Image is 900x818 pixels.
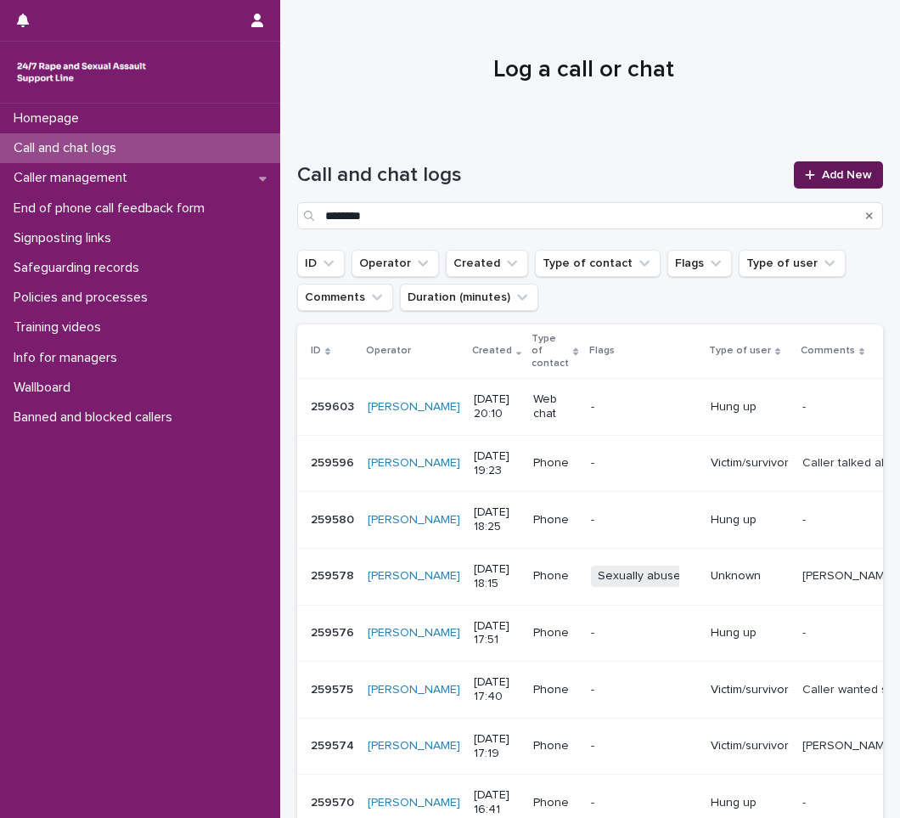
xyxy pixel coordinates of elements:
[711,796,789,810] p: Hung up
[7,350,131,366] p: Info for managers
[297,250,345,277] button: ID
[474,619,520,648] p: [DATE] 17:51
[297,163,784,188] h1: Call and chat logs
[368,739,460,753] a: [PERSON_NAME]
[667,250,732,277] button: Flags
[368,683,460,697] a: [PERSON_NAME]
[533,513,577,527] p: Phone
[311,453,357,471] p: 259596
[711,400,789,415] p: Hung up
[533,456,577,471] p: Phone
[591,513,697,527] p: -
[794,161,883,189] a: Add New
[802,793,809,810] p: -
[474,788,520,817] p: [DATE] 16:41
[366,341,411,360] p: Operator
[591,796,697,810] p: -
[591,626,697,640] p: -
[802,623,809,640] p: -
[474,392,520,421] p: [DATE] 20:10
[368,626,460,640] a: [PERSON_NAME]
[7,110,93,127] p: Homepage
[368,796,460,810] a: [PERSON_NAME]
[400,284,538,311] button: Duration (minutes)
[368,456,460,471] a: [PERSON_NAME]
[311,793,357,810] p: 259570
[7,140,130,156] p: Call and chat logs
[14,55,149,89] img: rhQMoQhaT3yELyF149Cw
[474,675,520,704] p: [DATE] 17:40
[368,569,460,584] a: [PERSON_NAME]
[533,739,577,753] p: Phone
[533,796,577,810] p: Phone
[711,626,789,640] p: Hung up
[591,456,697,471] p: -
[311,566,357,584] p: 259578
[711,569,789,584] p: Unknown
[311,736,357,753] p: 259574
[711,513,789,527] p: Hung up
[591,683,697,697] p: -
[7,260,153,276] p: Safeguarding records
[297,56,870,85] h1: Log a call or chat
[533,683,577,697] p: Phone
[802,397,809,415] p: -
[591,739,697,753] p: -
[7,230,125,246] p: Signposting links
[7,290,161,306] p: Policies and processes
[297,202,883,229] input: Search
[711,739,789,753] p: Victim/survivor
[368,513,460,527] a: [PERSON_NAME]
[311,397,357,415] p: 259603
[532,330,569,373] p: Type of contact
[589,341,615,360] p: Flags
[472,341,512,360] p: Created
[474,562,520,591] p: [DATE] 18:15
[7,319,115,336] p: Training videos
[711,683,789,697] p: Victim/survivor
[368,400,460,415] a: [PERSON_NAME]
[591,400,697,415] p: -
[446,250,528,277] button: Created
[474,732,520,761] p: [DATE] 17:19
[7,200,218,217] p: End of phone call feedback form
[311,623,357,640] p: 259576
[535,250,661,277] button: Type of contact
[297,284,393,311] button: Comments
[352,250,439,277] button: Operator
[739,250,846,277] button: Type of user
[709,341,771,360] p: Type of user
[822,169,872,181] span: Add New
[7,170,141,186] p: Caller management
[533,392,577,421] p: Web chat
[711,456,789,471] p: Victim/survivor
[311,510,357,527] p: 259580
[311,341,321,360] p: ID
[802,510,809,527] p: -
[474,505,520,534] p: [DATE] 18:25
[7,409,186,426] p: Banned and blocked callers
[591,566,688,587] span: Sexually abuse
[7,380,84,396] p: Wallboard
[311,680,357,697] p: 259575
[533,626,577,640] p: Phone
[533,569,577,584] p: Phone
[474,449,520,478] p: [DATE] 19:23
[801,341,855,360] p: Comments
